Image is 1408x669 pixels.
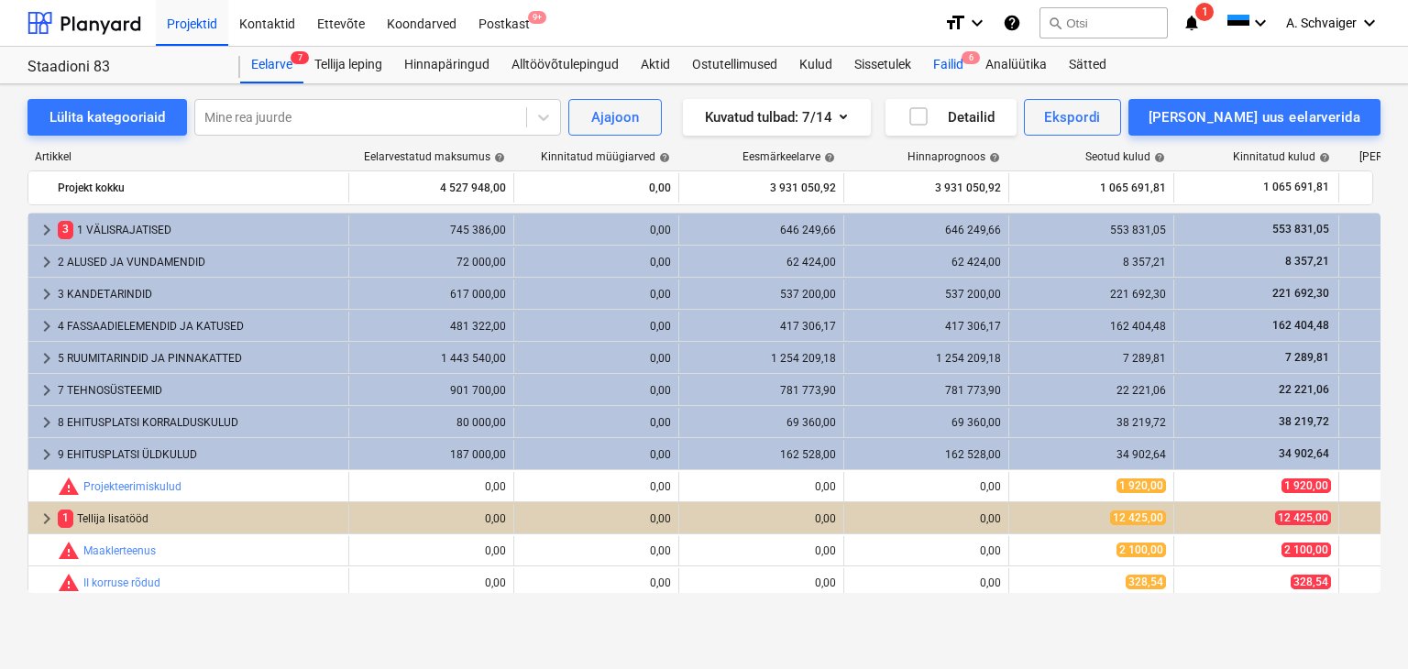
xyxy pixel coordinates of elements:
div: 162 528,00 [852,448,1001,461]
span: 12 425,00 [1275,510,1331,525]
span: 6 [962,51,980,64]
span: 7 289,81 [1283,351,1331,364]
span: keyboard_arrow_right [36,379,58,401]
div: 80 000,00 [357,416,506,429]
div: 1 VÄLISRAJATISED [58,215,341,245]
button: [PERSON_NAME] uus eelarverida [1128,99,1380,136]
span: keyboard_arrow_right [36,251,58,273]
div: 9 EHITUSPLATSI ÜLDKULUD [58,440,341,469]
div: 0,00 [357,480,506,493]
div: 0,00 [852,544,1001,557]
div: 0,00 [522,256,671,269]
div: 0,00 [522,512,671,525]
div: Ekspordi [1044,105,1100,129]
div: 537 200,00 [852,288,1001,301]
div: 69 360,00 [687,416,836,429]
div: 0,00 [687,544,836,557]
button: Otsi [1039,7,1168,38]
a: Ostutellimused [681,47,788,83]
div: Vestlusvidin [1316,581,1408,669]
span: Seotud kulud ületavad prognoosi [58,572,80,594]
div: 0,00 [522,448,671,461]
div: 1 254 209,18 [687,352,836,365]
span: 1 [58,510,73,527]
div: Ajajoon [591,105,639,129]
div: 162 528,00 [687,448,836,461]
div: 3 KANDETARINDID [58,280,341,309]
span: 2 100,00 [1281,543,1331,557]
a: Aktid [630,47,681,83]
button: Lülita kategooriaid [27,99,187,136]
div: 0,00 [687,480,836,493]
span: 1 920,00 [1116,478,1166,493]
a: Tellija leping [303,47,393,83]
div: 617 000,00 [357,288,506,301]
div: Lülita kategooriaid [49,105,165,129]
div: 417 306,17 [687,320,836,333]
div: 8 357,21 [1017,256,1166,269]
div: 553 831,05 [1017,224,1166,236]
span: help [1150,152,1165,163]
div: Eelarvestatud maksumus [364,150,505,163]
span: 7 [291,51,309,64]
i: keyboard_arrow_down [966,12,988,34]
span: 553 831,05 [1270,223,1331,236]
span: keyboard_arrow_right [36,444,58,466]
div: 0,00 [522,480,671,493]
div: 5 RUUMITARINDID JA PINNAKATTED [58,344,341,373]
div: 646 249,66 [852,224,1001,236]
div: 3 931 050,92 [687,173,836,203]
span: help [490,152,505,163]
div: 2 ALUSED JA VUNDAMENDID [58,247,341,277]
a: Maaklerteenus [83,544,156,557]
i: Abikeskus [1003,12,1021,34]
div: 22 221,06 [1017,384,1166,397]
div: 62 424,00 [852,256,1001,269]
div: 0,00 [522,416,671,429]
div: 1 065 691,81 [1017,173,1166,203]
div: Seotud kulud [1085,150,1165,163]
span: 2 100,00 [1116,543,1166,557]
div: 0,00 [852,480,1001,493]
a: Hinnapäringud [393,47,500,83]
span: 3 [58,221,73,238]
div: 0,00 [522,224,671,236]
span: help [1315,152,1330,163]
div: 1 254 209,18 [852,352,1001,365]
div: 0,00 [522,173,671,203]
div: 0,00 [357,544,506,557]
a: Kulud [788,47,843,83]
div: 901 700,00 [357,384,506,397]
div: 0,00 [852,576,1001,589]
span: keyboard_arrow_right [36,219,58,241]
div: Kuvatud tulbad : 7/14 [705,105,849,129]
div: Analüütika [974,47,1058,83]
a: Sissetulek [843,47,922,83]
div: 0,00 [522,576,671,589]
div: Failid [922,47,974,83]
span: keyboard_arrow_right [36,508,58,530]
div: 7 TEHNOSÜSTEEMID [58,376,341,405]
div: Staadioni 83 [27,58,218,77]
span: 8 357,21 [1283,255,1331,268]
div: 0,00 [357,576,506,589]
a: Alltöövõtulepingud [500,47,630,83]
button: Ekspordi [1024,99,1120,136]
div: 4 527 948,00 [357,173,506,203]
a: II korruse rõdud [83,576,160,589]
button: Kuvatud tulbad:7/14 [683,99,871,136]
span: 22 221,06 [1277,383,1331,396]
div: Eelarve [240,47,303,83]
div: 417 306,17 [852,320,1001,333]
a: Sätted [1058,47,1117,83]
span: help [985,152,1000,163]
span: keyboard_arrow_right [36,347,58,369]
span: 38 219,72 [1277,415,1331,428]
span: Seotud kulud ületavad prognoosi [58,476,80,498]
div: 537 200,00 [687,288,836,301]
div: 0,00 [522,544,671,557]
